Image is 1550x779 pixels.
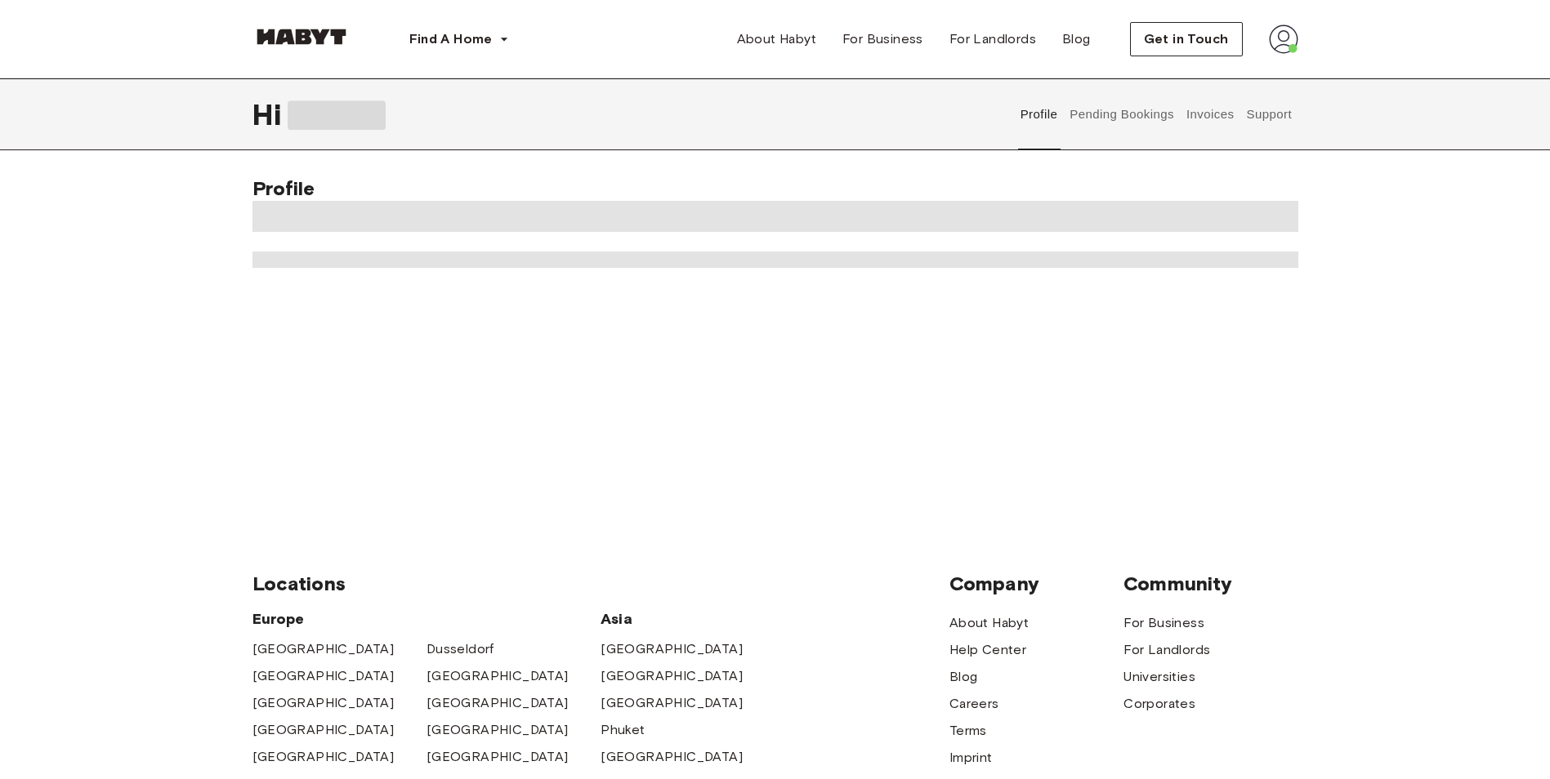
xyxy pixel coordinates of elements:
img: Habyt [252,29,351,45]
a: Help Center [949,640,1026,660]
span: Europe [252,609,601,629]
span: Profile [252,176,315,200]
a: Blog [1049,23,1104,56]
img: avatar [1269,24,1298,54]
a: [GEOGRAPHIC_DATA] [252,693,395,713]
span: Asia [601,609,775,629]
a: [GEOGRAPHIC_DATA] [427,693,569,713]
a: Blog [949,667,978,687]
span: For Business [842,29,923,49]
div: user profile tabs [1014,78,1298,150]
a: [GEOGRAPHIC_DATA] [427,747,569,767]
span: Hi [252,97,288,131]
span: Blog [1062,29,1091,49]
button: Invoices [1184,78,1235,150]
a: Terms [949,721,987,741]
span: About Habyt [737,29,816,49]
a: Dusseldorf [427,639,494,659]
a: Imprint [949,748,993,768]
button: Profile [1018,78,1060,150]
a: [GEOGRAPHIC_DATA] [601,666,743,686]
button: Find A Home [396,23,522,56]
span: Community [1123,572,1298,596]
a: About Habyt [724,23,829,56]
a: [GEOGRAPHIC_DATA] [252,747,395,767]
a: For Business [829,23,936,56]
a: For Business [1123,613,1204,633]
button: Pending Bookings [1068,78,1177,150]
a: [GEOGRAPHIC_DATA] [601,639,743,659]
a: For Landlords [1123,640,1210,660]
span: Locations [252,572,949,596]
span: Find A Home [409,29,493,49]
a: [GEOGRAPHIC_DATA] [427,666,569,686]
a: Universities [1123,667,1195,687]
span: Get in Touch [1144,29,1229,49]
a: [GEOGRAPHIC_DATA] [601,693,743,713]
a: About Habyt [949,613,1029,633]
a: Corporates [1123,694,1195,714]
a: [GEOGRAPHIC_DATA] [252,666,395,686]
span: For Landlords [949,29,1036,49]
a: For Landlords [936,23,1049,56]
span: Company [949,572,1123,596]
a: [GEOGRAPHIC_DATA] [252,639,395,659]
a: [GEOGRAPHIC_DATA] [252,720,395,740]
a: Careers [949,694,999,714]
a: [GEOGRAPHIC_DATA] [427,720,569,740]
a: [GEOGRAPHIC_DATA] [601,747,743,767]
a: Phuket [601,720,645,740]
button: Get in Touch [1130,22,1243,56]
button: Support [1244,78,1294,150]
